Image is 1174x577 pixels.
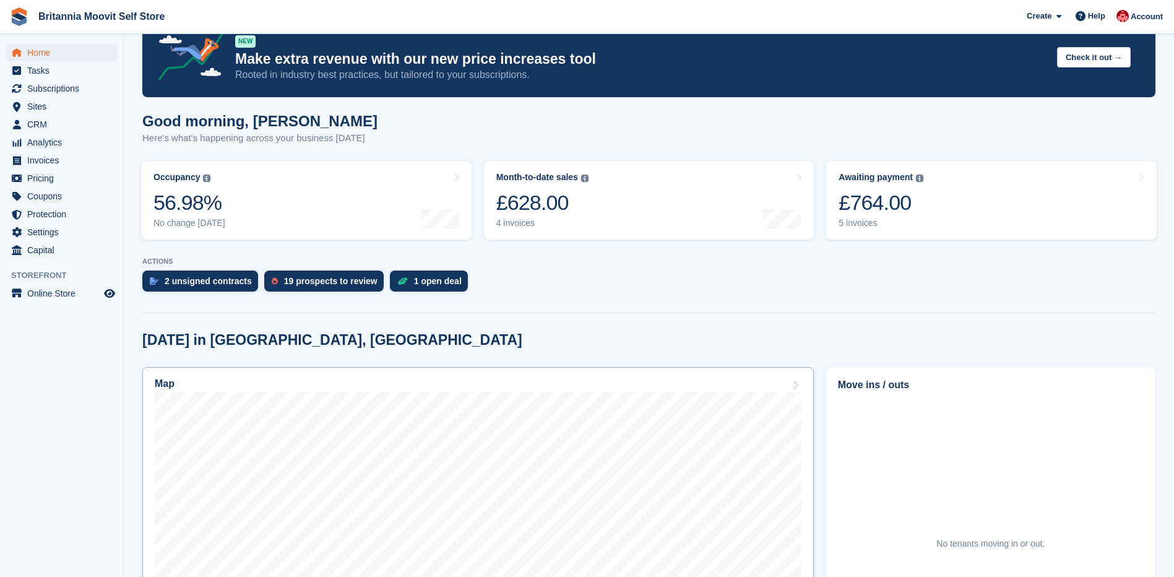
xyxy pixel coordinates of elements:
[235,35,256,48] div: NEW
[1116,10,1129,22] img: Jo Jopson
[6,285,117,302] a: menu
[142,113,378,129] h1: Good morning, [PERSON_NAME]
[10,7,28,26] img: stora-icon-8386f47178a22dfd0bd8f6a31ec36ba5ce8667c1dd55bd0f319d3a0aa187defe.svg
[839,172,913,183] div: Awaiting payment
[27,206,101,223] span: Protection
[496,190,589,215] div: £628.00
[27,152,101,169] span: Invoices
[27,188,101,205] span: Coupons
[839,190,923,215] div: £764.00
[414,276,462,286] div: 1 open deal
[496,172,578,183] div: Month-to-date sales
[6,152,117,169] a: menu
[6,206,117,223] a: menu
[27,98,101,115] span: Sites
[142,258,1155,266] p: ACTIONS
[141,161,472,240] a: Occupancy 56.98% No change [DATE]
[496,218,589,228] div: 4 invoices
[27,285,101,302] span: Online Store
[6,170,117,187] a: menu
[33,6,170,27] a: Britannia Moovit Self Store
[264,271,390,298] a: 19 prospects to review
[102,286,117,301] a: Preview store
[235,68,1047,82] p: Rooted in industry best practices, but tailored to your subscriptions.
[272,277,278,285] img: prospect-51fa495bee0391a8d652442698ab0144808aea92771e9ea1ae160a38d050c398.svg
[6,116,117,133] a: menu
[27,170,101,187] span: Pricing
[148,14,235,85] img: price-adjustments-announcement-icon-8257ccfd72463d97f412b2fc003d46551f7dbcb40ab6d574587a9cd5c0d94...
[1057,47,1131,67] button: Check it out →
[27,44,101,61] span: Home
[153,218,225,228] div: No change [DATE]
[142,332,522,349] h2: [DATE] in [GEOGRAPHIC_DATA], [GEOGRAPHIC_DATA]
[153,190,225,215] div: 56.98%
[27,116,101,133] span: CRM
[1131,11,1163,23] span: Account
[142,271,264,298] a: 2 unsigned contracts
[284,276,378,286] div: 19 prospects to review
[826,161,1157,240] a: Awaiting payment £764.00 5 invoices
[1088,10,1105,22] span: Help
[581,175,589,182] img: icon-info-grey-7440780725fd019a000dd9b08b2336e03edf1995a4989e88bcd33f0948082b44.svg
[390,271,474,298] a: 1 open deal
[6,44,117,61] a: menu
[27,241,101,259] span: Capital
[155,378,175,389] h2: Map
[1027,10,1051,22] span: Create
[27,223,101,241] span: Settings
[839,218,923,228] div: 5 invoices
[6,98,117,115] a: menu
[11,269,123,282] span: Storefront
[6,223,117,241] a: menu
[27,134,101,151] span: Analytics
[484,161,814,240] a: Month-to-date sales £628.00 4 invoices
[165,276,252,286] div: 2 unsigned contracts
[6,241,117,259] a: menu
[142,131,378,145] p: Here's what's happening across your business [DATE]
[6,134,117,151] a: menu
[235,50,1047,68] p: Make extra revenue with our new price increases tool
[397,277,408,285] img: deal-1b604bf984904fb50ccaf53a9ad4b4a5d6e5aea283cecdc64d6e3604feb123c2.svg
[916,175,923,182] img: icon-info-grey-7440780725fd019a000dd9b08b2336e03edf1995a4989e88bcd33f0948082b44.svg
[27,80,101,97] span: Subscriptions
[6,80,117,97] a: menu
[936,537,1045,550] div: No tenants moving in or out.
[150,277,158,285] img: contract_signature_icon-13c848040528278c33f63329250d36e43548de30e8caae1d1a13099fd9432cc5.svg
[153,172,200,183] div: Occupancy
[203,175,210,182] img: icon-info-grey-7440780725fd019a000dd9b08b2336e03edf1995a4989e88bcd33f0948082b44.svg
[6,188,117,205] a: menu
[27,62,101,79] span: Tasks
[6,62,117,79] a: menu
[838,378,1144,393] h2: Move ins / outs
